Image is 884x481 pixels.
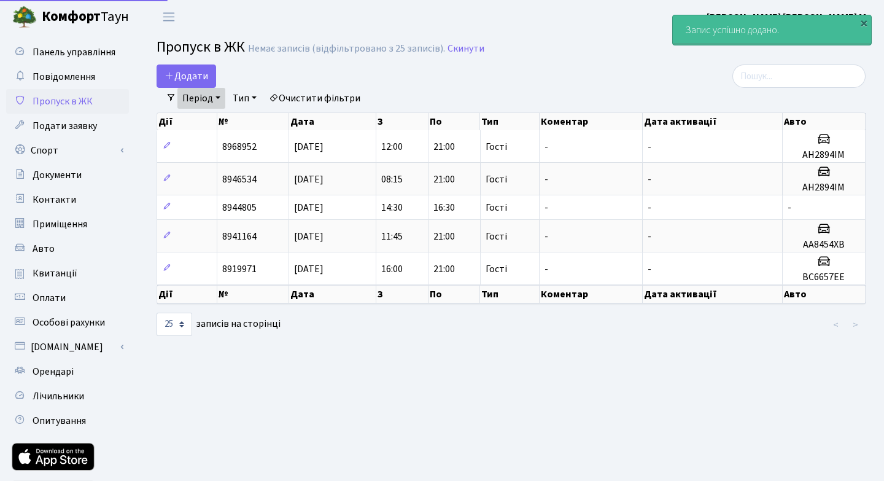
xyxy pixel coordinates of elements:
[294,140,324,154] span: [DATE]
[433,262,455,276] span: 21:00
[222,173,257,186] span: 8946534
[381,173,403,186] span: 08:15
[294,173,324,186] span: [DATE]
[783,285,866,303] th: Авто
[6,163,129,187] a: Документи
[433,201,455,214] span: 16:30
[486,232,507,241] span: Гості
[486,174,507,184] span: Гості
[228,88,262,109] a: Тип
[6,286,129,310] a: Оплати
[648,201,651,214] span: -
[381,140,403,154] span: 12:00
[6,89,129,114] a: Пропуск в ЖК
[6,237,129,261] a: Авто
[33,45,115,59] span: Панель управління
[157,313,192,336] select: записів на сторінці
[433,140,455,154] span: 21:00
[376,113,428,130] th: З
[294,262,324,276] span: [DATE]
[480,285,539,303] th: Тип
[6,359,129,384] a: Орендарі
[486,264,507,274] span: Гості
[486,203,507,213] span: Гості
[157,65,216,88] a: Додати
[376,285,428,303] th: З
[732,65,866,88] input: Пошук...
[480,113,539,130] th: Тип
[289,285,376,303] th: Дата
[33,119,97,133] span: Подати заявку
[788,239,860,251] h5: AA8454XB
[643,285,782,303] th: Дата активації
[6,138,129,163] a: Спорт
[648,140,651,154] span: -
[222,201,257,214] span: 8944805
[33,168,82,182] span: Документи
[6,114,129,138] a: Подати заявку
[788,201,791,214] span: -
[648,262,651,276] span: -
[289,113,376,130] th: Дата
[294,230,324,243] span: [DATE]
[33,365,74,378] span: Орендарі
[648,173,651,186] span: -
[545,262,548,276] span: -
[381,230,403,243] span: 11:45
[428,285,481,303] th: По
[428,113,481,130] th: По
[6,65,129,89] a: Повідомлення
[33,217,87,231] span: Приміщення
[707,10,869,25] a: [PERSON_NAME] [PERSON_NAME] М.
[673,15,871,45] div: Запис успішно додано.
[157,313,281,336] label: записів на сторінці
[788,272,860,283] h5: BC6657EE
[858,17,870,29] div: ×
[6,261,129,286] a: Квитанції
[33,242,55,256] span: Авто
[545,201,548,214] span: -
[264,88,365,109] a: Очистити фільтри
[157,285,217,303] th: Дії
[165,69,208,83] span: Додати
[6,409,129,433] a: Опитування
[6,40,129,65] a: Панель управління
[448,43,484,55] a: Скинути
[486,142,507,152] span: Гості
[643,113,782,130] th: Дата активації
[222,140,257,154] span: 8968952
[545,230,548,243] span: -
[6,384,129,409] a: Лічильники
[6,310,129,335] a: Особові рахунки
[217,113,289,130] th: №
[153,7,184,27] button: Переключити навігацію
[6,335,129,359] a: [DOMAIN_NAME]
[157,36,245,58] span: Пропуск в ЖК
[33,291,66,305] span: Оплати
[217,285,289,303] th: №
[381,201,403,214] span: 14:30
[222,262,257,276] span: 8919971
[12,5,37,29] img: logo.png
[33,389,84,403] span: Лічильники
[248,43,445,55] div: Немає записів (відфільтровано з 25 записів).
[222,230,257,243] span: 8941164
[33,193,76,206] span: Контакти
[42,7,101,26] b: Комфорт
[33,70,95,84] span: Повідомлення
[545,173,548,186] span: -
[433,173,455,186] span: 21:00
[381,262,403,276] span: 16:00
[33,95,93,108] span: Пропуск в ЖК
[545,140,548,154] span: -
[540,113,643,130] th: Коментар
[433,230,455,243] span: 21:00
[707,10,869,24] b: [PERSON_NAME] [PERSON_NAME] М.
[788,182,860,194] h5: AH2894IM
[42,7,129,28] span: Таун
[294,201,324,214] span: [DATE]
[540,285,643,303] th: Коментар
[157,113,217,130] th: Дії
[648,230,651,243] span: -
[6,212,129,237] a: Приміщення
